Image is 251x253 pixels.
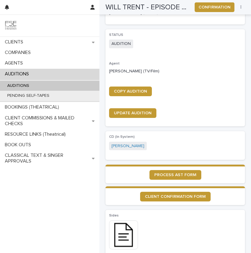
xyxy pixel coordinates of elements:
[2,93,54,98] p: PENDING SELF-TAPES
[2,71,34,77] p: AUDITIONS
[109,135,135,139] span: CD (In System)
[114,111,152,115] span: UPDATE AUDITION
[2,104,64,110] p: BOOKINGS (THEATRICAL)
[2,83,34,88] p: AUDITIONS
[2,142,36,148] p: BOOK OUTS
[109,62,120,65] span: Agent
[2,39,28,45] p: CLIENTS
[5,20,17,32] img: 9JgRvJ3ETPGCJDhvPVA5
[2,115,92,127] p: CLIENT COMMISSIONS & MAILED CHECKS
[109,214,119,217] span: Sides
[109,87,152,96] a: COPY AUDITION
[195,2,234,12] button: CONFIRMATION
[2,153,92,164] p: CLASSICAL TEXT & SINGER APPROVALS
[2,50,36,55] p: COMPANIES
[114,89,147,93] span: COPY AUDITION
[2,131,71,137] p: RESOURCE LINKS (Theatrical)
[154,173,196,177] span: PROCESS AST FORM
[109,108,156,118] a: UPDATE AUDITION
[111,143,144,149] a: [PERSON_NAME]
[109,68,241,74] p: [PERSON_NAME] (TV/Film)
[2,60,28,66] p: AGENTS
[140,192,211,201] a: CLIENT CONFIRMATION FORM
[105,3,190,12] h2: WILL TRENT - EPISODE 314
[199,4,231,10] span: CONFIRMATION
[149,170,201,180] a: PROCESS AST FORM
[145,194,206,199] span: CLIENT CONFIRMATION FORM
[109,40,133,48] span: AUDITION
[109,33,123,37] span: STATUS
